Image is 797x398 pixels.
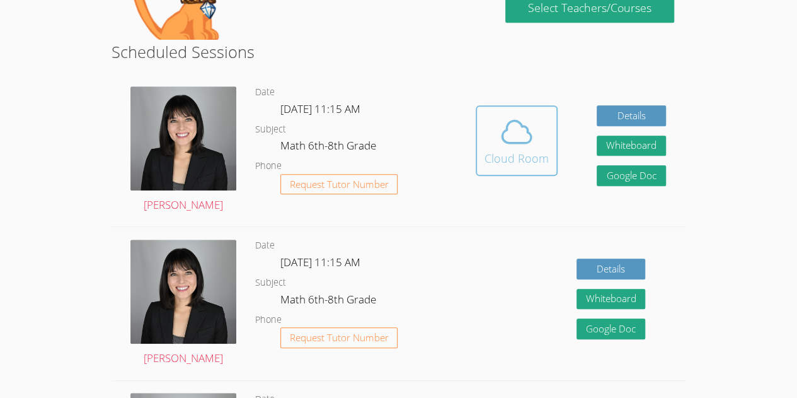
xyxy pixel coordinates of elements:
[576,259,646,279] a: Details
[255,85,275,100] dt: Date
[290,333,389,342] span: Request Tutor Number
[290,180,389,189] span: Request Tutor Number
[280,291,379,312] dd: Math 6th-8th Grade
[280,174,398,195] button: Request Tutor Number
[130,240,236,368] a: [PERSON_NAME]
[255,275,286,291] dt: Subject
[597,165,666,186] a: Google Doc
[597,105,666,126] a: Details
[576,289,646,310] button: Whiteboard
[576,319,646,339] a: Google Doc
[255,158,282,174] dt: Phone
[130,240,236,344] img: DSC_1773.jpeg
[255,312,282,328] dt: Phone
[280,255,360,269] span: [DATE] 11:15 AM
[112,40,685,64] h2: Scheduled Sessions
[255,122,286,138] dt: Subject
[485,149,549,167] div: Cloud Room
[130,86,236,214] a: [PERSON_NAME]
[597,136,666,156] button: Whiteboard
[280,137,379,158] dd: Math 6th-8th Grade
[280,327,398,348] button: Request Tutor Number
[280,102,360,116] span: [DATE] 11:15 AM
[255,238,275,254] dt: Date
[476,105,558,176] button: Cloud Room
[130,86,236,190] img: DSC_1773.jpeg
